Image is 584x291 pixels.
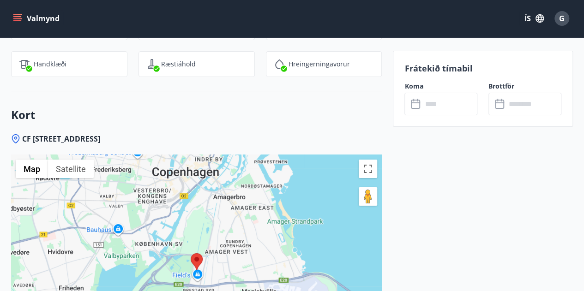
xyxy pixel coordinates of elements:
[274,59,285,70] img: IEMZxl2UAX2uiPqnGqR2ECYTbkBjM7IGMvKNT7zJ.svg
[289,59,350,69] p: Hreingerningavörur
[404,82,477,91] label: Koma
[559,13,565,24] span: G
[359,187,377,206] button: Drag Pegman onto the map to open Street View
[19,59,30,70] img: uiBtL0ikWr40dZiggAgPY6zIBwQcLm3lMVfqTObx.svg
[11,10,63,27] button: menu
[11,107,382,123] h3: Kort
[16,160,48,178] button: Show street map
[404,62,561,74] p: Frátekið tímabil
[359,160,377,178] button: Toggle fullscreen view
[146,59,157,70] img: saOQRUK9k0plC04d75OSnkMeCb4WtbSIwuaOqe9o.svg
[48,160,94,178] button: Show satellite imagery
[34,59,66,69] p: Handklæði
[22,134,100,144] span: CF [STREET_ADDRESS]
[519,10,549,27] button: ÍS
[488,82,561,91] label: Brottför
[161,59,196,69] p: Ræstiáhöld
[551,7,573,30] button: G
